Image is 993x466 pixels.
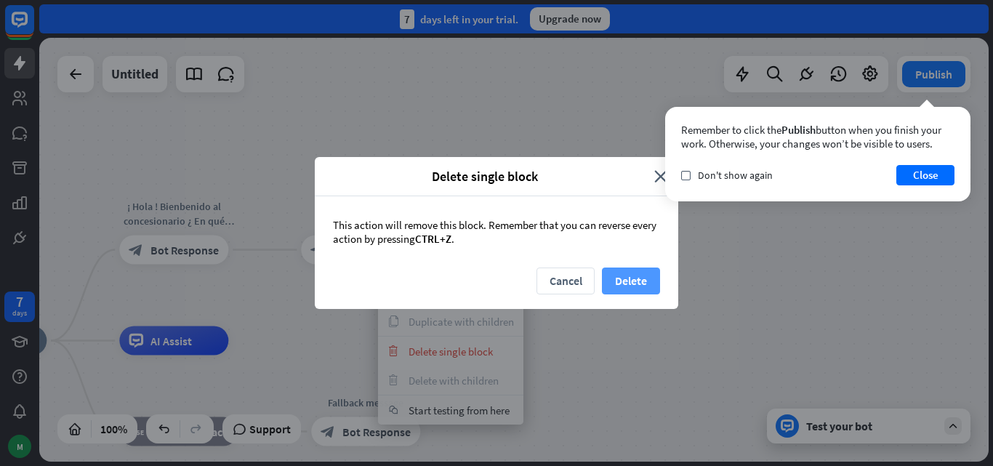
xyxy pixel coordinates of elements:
[654,168,667,185] i: close
[12,6,55,49] button: Open LiveChat chat widget
[698,169,773,182] span: Don't show again
[415,232,451,246] span: CTRL+Z
[315,196,678,268] div: This action will remove this block. Remember that you can reverse every action by pressing .
[896,165,954,185] button: Close
[681,123,954,150] div: Remember to click the button when you finish your work. Otherwise, your changes won’t be visible ...
[602,268,660,294] button: Delete
[326,168,643,185] span: Delete single block
[536,268,595,294] button: Cancel
[781,123,816,137] span: Publish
